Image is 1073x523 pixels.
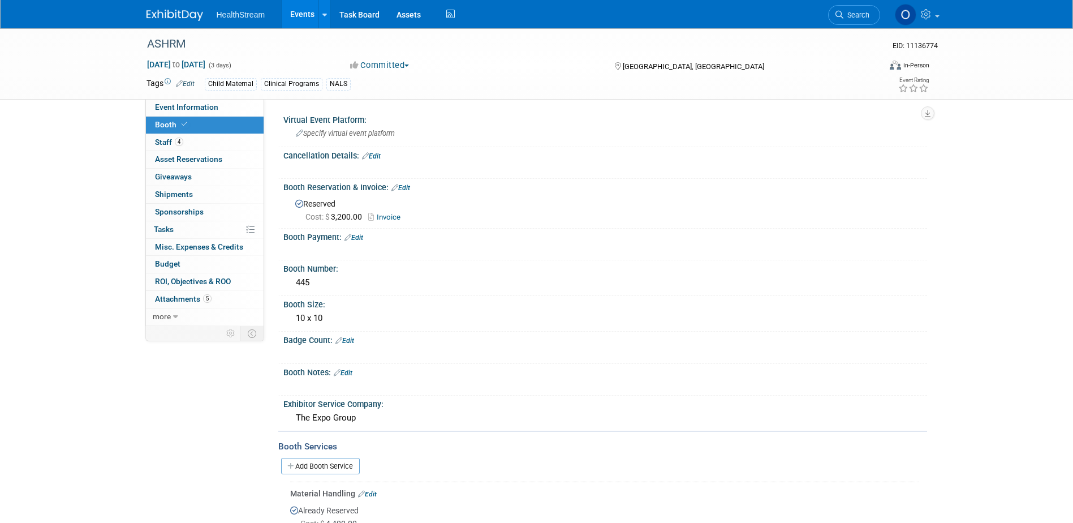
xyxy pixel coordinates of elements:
div: Event Rating [898,78,929,83]
img: Format-Inperson.png [890,61,901,70]
div: ASHRM [143,34,863,54]
div: In-Person [903,61,929,70]
button: Committed [346,59,413,71]
span: Specify virtual event platform [296,129,395,138]
span: Event ID: 11136774 [893,41,938,50]
a: Edit [335,337,354,345]
div: 445 [292,274,919,291]
td: Personalize Event Tab Strip [221,326,241,341]
span: to [171,60,182,69]
a: Edit [362,152,381,160]
div: Booth Payment: [283,229,927,243]
a: Asset Reservations [146,151,264,168]
a: Add Booth Service [281,458,360,474]
div: Material Handling [290,488,919,499]
a: Budget [146,256,264,273]
a: Sponsorships [146,204,264,221]
span: Tasks [154,225,174,234]
span: more [153,312,171,321]
a: Shipments [146,186,264,203]
a: Edit [334,369,352,377]
div: Clinical Programs [261,78,322,90]
span: Sponsorships [155,207,204,216]
span: 3,200.00 [305,212,367,221]
span: Booth [155,120,189,129]
div: Booth Number: [283,260,927,275]
img: ExhibitDay [146,10,203,21]
a: Edit [391,184,410,192]
span: Cost: $ [305,212,331,221]
span: [DATE] [DATE] [146,59,206,70]
img: Olivia Christopher [895,4,916,25]
a: Giveaways [146,169,264,186]
span: ROI, Objectives & ROO [155,277,231,286]
div: Child Maternal [205,78,257,90]
a: Misc. Expenses & Credits [146,239,264,256]
a: Event Information [146,99,264,116]
a: Attachments5 [146,291,264,308]
td: Tags [146,78,195,91]
a: Tasks [146,221,264,238]
span: Asset Reservations [155,155,222,164]
a: ROI, Objectives & ROO [146,273,264,290]
span: Search [843,11,869,19]
div: Booth Reservation & Invoice: [283,179,927,194]
span: Budget [155,259,180,268]
div: Reserved [292,195,919,223]
a: Invoice [368,213,406,221]
a: Staff4 [146,134,264,151]
span: 5 [203,294,212,303]
div: Badge Count: [283,332,927,346]
div: 10 x 10 [292,310,919,327]
a: Edit [176,80,195,88]
div: Cancellation Details: [283,147,927,162]
a: Edit [358,490,377,498]
span: Misc. Expenses & Credits [155,242,243,251]
span: Giveaways [155,172,192,181]
a: more [146,308,264,325]
td: Toggle Event Tabs [240,326,264,341]
a: Search [828,5,880,25]
span: Event Information [155,102,218,112]
a: Edit [344,234,363,242]
span: Attachments [155,294,212,303]
div: Exhibitor Service Company: [283,396,927,410]
span: (3 days) [208,62,231,69]
span: [GEOGRAPHIC_DATA], [GEOGRAPHIC_DATA] [623,62,764,71]
span: Shipments [155,190,193,199]
div: Booth Size: [283,296,927,310]
i: Booth reservation complete [182,121,187,127]
div: NALS [326,78,351,90]
a: Booth [146,117,264,134]
span: HealthStream [217,10,265,19]
div: Booth Notes: [283,364,927,379]
div: The Expo Group [292,409,919,427]
div: Booth Services [278,440,927,453]
div: Event Format [813,59,930,76]
div: Virtual Event Platform: [283,112,927,126]
span: Staff [155,138,183,147]
span: 4 [175,138,183,146]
